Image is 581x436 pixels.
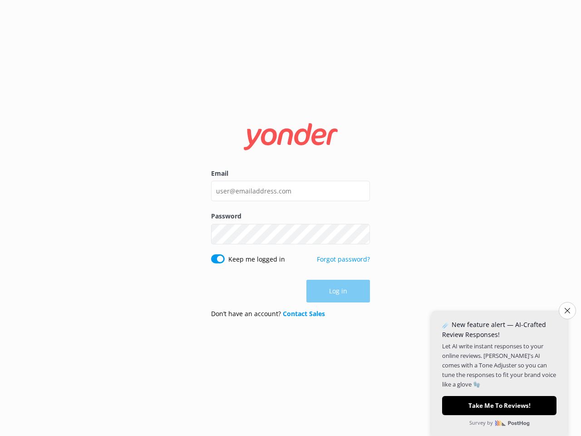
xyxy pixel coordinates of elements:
label: Keep me logged in [228,254,285,264]
a: Contact Sales [283,309,325,318]
p: Don’t have an account? [211,309,325,319]
a: Forgot password? [317,255,370,263]
label: Password [211,211,370,221]
input: user@emailaddress.com [211,181,370,201]
label: Email [211,168,370,178]
button: Show password [352,225,370,243]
